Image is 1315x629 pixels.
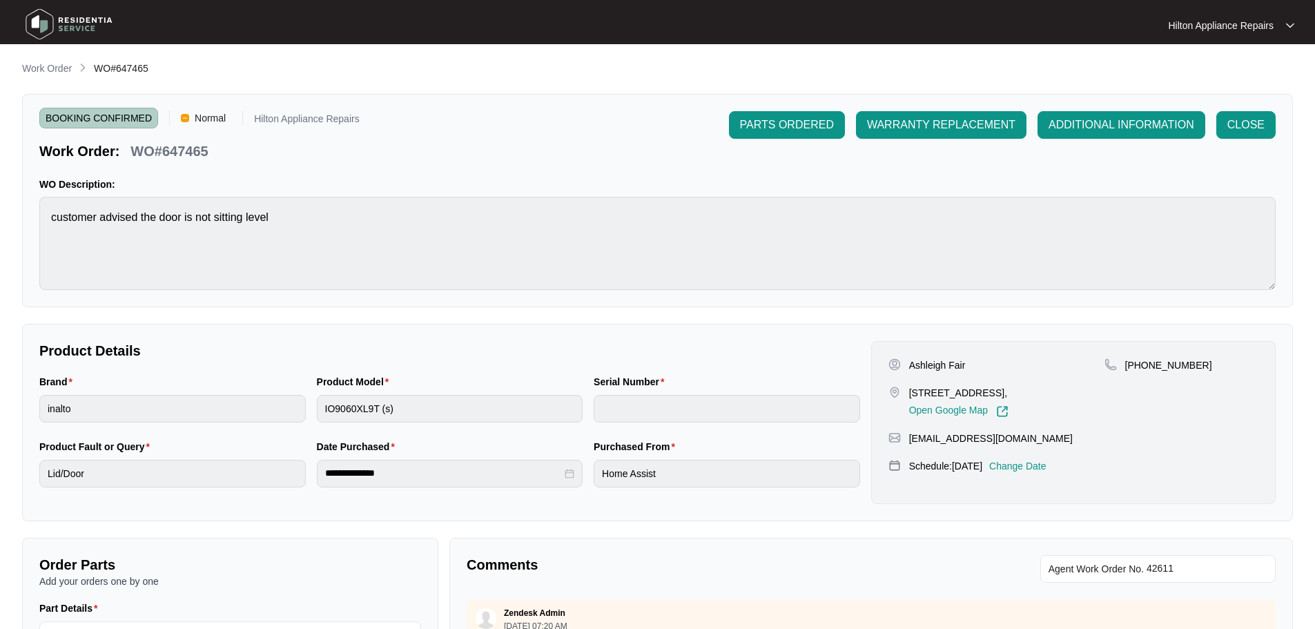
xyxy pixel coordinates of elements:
[888,459,901,472] img: map-pin
[317,395,583,423] input: Product Model
[594,375,670,389] label: Serial Number
[254,114,360,128] p: Hilton Appliance Repairs
[888,432,901,444] img: map-pin
[1104,358,1117,371] img: map-pin
[729,111,845,139] button: PARTS ORDERED
[856,111,1026,139] button: WARRANTY REPLACEMENT
[39,601,104,615] label: Part Details
[21,3,117,45] img: residentia service logo
[1286,22,1294,29] img: dropdown arrow
[594,395,860,423] input: Serial Number
[1038,111,1205,139] button: ADDITIONAL INFORMATION
[325,466,563,481] input: Date Purchased
[504,608,565,619] p: Zendesk Admin
[39,375,78,389] label: Brand
[594,440,681,454] label: Purchased From
[39,142,119,161] p: Work Order:
[39,177,1276,191] p: WO Description:
[909,459,982,473] p: Schedule: [DATE]
[39,108,158,128] span: BOOKING CONFIRMED
[1147,561,1267,577] input: Add Agent Work Order No.
[740,117,834,133] span: PARTS ORDERED
[888,386,901,398] img: map-pin
[39,460,306,487] input: Product Fault or Query
[594,460,860,487] input: Purchased From
[1049,117,1194,133] span: ADDITIONAL INFORMATION
[996,405,1009,418] img: Link-External
[317,375,395,389] label: Product Model
[909,405,1009,418] a: Open Google Map
[94,63,148,74] span: WO#647465
[1168,19,1274,32] p: Hilton Appliance Repairs
[19,61,75,77] a: Work Order
[1049,561,1144,577] span: Agent Work Order No.
[317,440,400,454] label: Date Purchased
[1216,111,1276,139] button: CLOSE
[39,555,421,574] p: Order Parts
[39,395,306,423] input: Brand
[39,197,1276,290] textarea: customer advised the door is not sitting level
[1125,358,1212,372] p: [PHONE_NUMBER]
[467,555,861,574] p: Comments
[989,459,1046,473] p: Change Date
[867,117,1015,133] span: WARRANTY REPLACEMENT
[22,61,72,75] p: Work Order
[1227,117,1265,133] span: CLOSE
[130,142,208,161] p: WO#647465
[189,108,231,128] span: Normal
[909,432,1073,445] p: [EMAIL_ADDRESS][DOMAIN_NAME]
[909,386,1009,400] p: [STREET_ADDRESS],
[476,608,496,629] img: user.svg
[888,358,901,371] img: user-pin
[181,114,189,122] img: Vercel Logo
[909,358,966,372] p: Ashleigh Fair
[39,341,860,360] p: Product Details
[39,574,421,588] p: Add your orders one by one
[39,440,155,454] label: Product Fault or Query
[77,62,88,73] img: chevron-right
